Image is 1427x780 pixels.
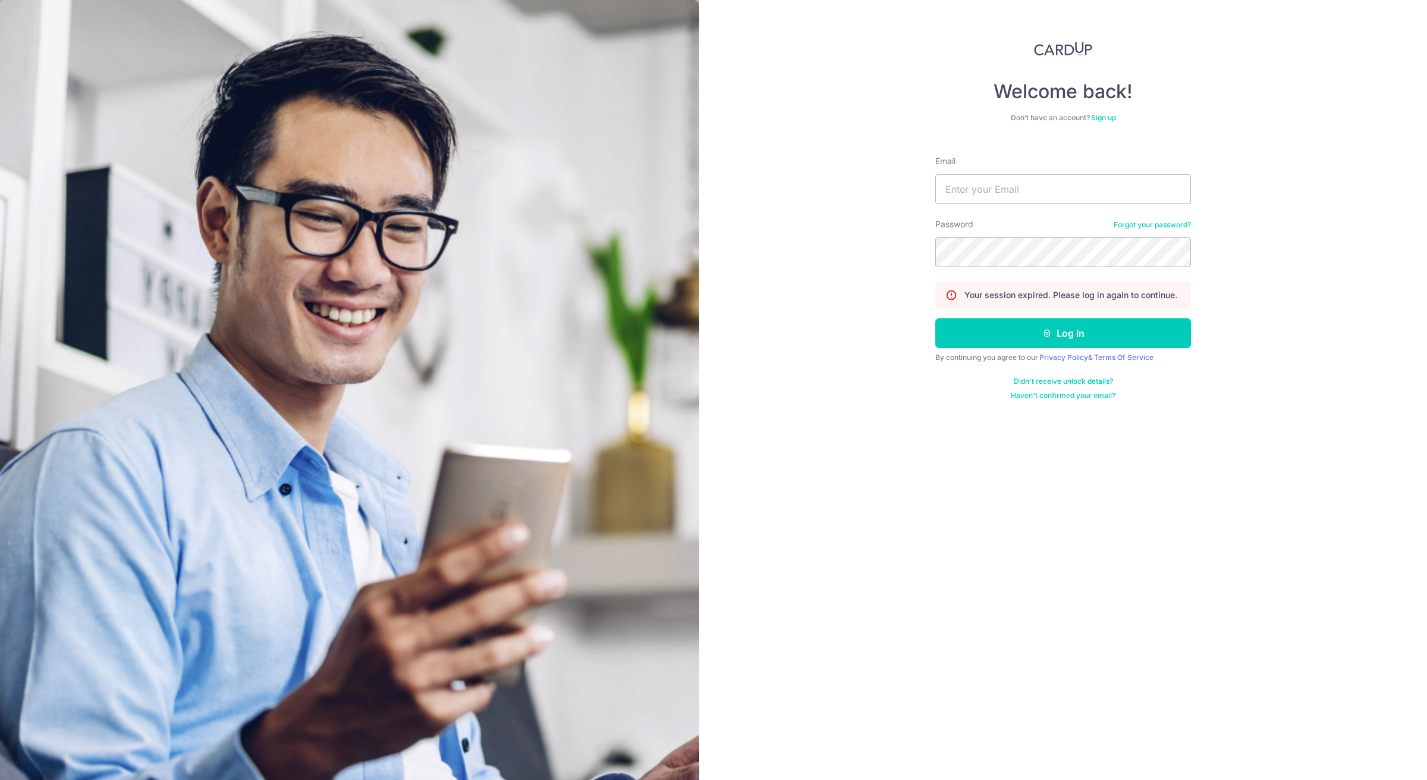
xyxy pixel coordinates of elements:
[1114,220,1191,230] a: Forgot your password?
[935,174,1191,204] input: Enter your Email
[935,318,1191,348] button: Log in
[964,289,1177,301] p: Your session expired. Please log in again to continue.
[935,218,973,230] label: Password
[935,353,1191,362] div: By continuing you agree to our &
[1094,353,1153,362] a: Terms Of Service
[935,155,955,167] label: Email
[935,113,1191,123] div: Don’t have an account?
[1011,391,1115,400] a: Haven't confirmed your email?
[1014,377,1113,386] a: Didn't receive unlock details?
[1034,42,1092,56] img: CardUp Logo
[1039,353,1088,362] a: Privacy Policy
[1091,113,1116,122] a: Sign up
[935,80,1191,104] h4: Welcome back!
